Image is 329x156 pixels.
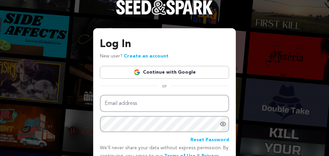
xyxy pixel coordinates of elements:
[158,83,171,89] span: or
[100,66,229,79] a: Continue with Google
[100,95,229,112] input: Email address
[124,54,169,58] a: Create an account
[100,36,229,52] h3: Log In
[134,69,140,76] img: Google logo
[220,121,226,127] a: Show password as plain text. Warning: this will display your password on the screen.
[100,52,169,61] p: New user?
[190,136,229,144] a: Reset Password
